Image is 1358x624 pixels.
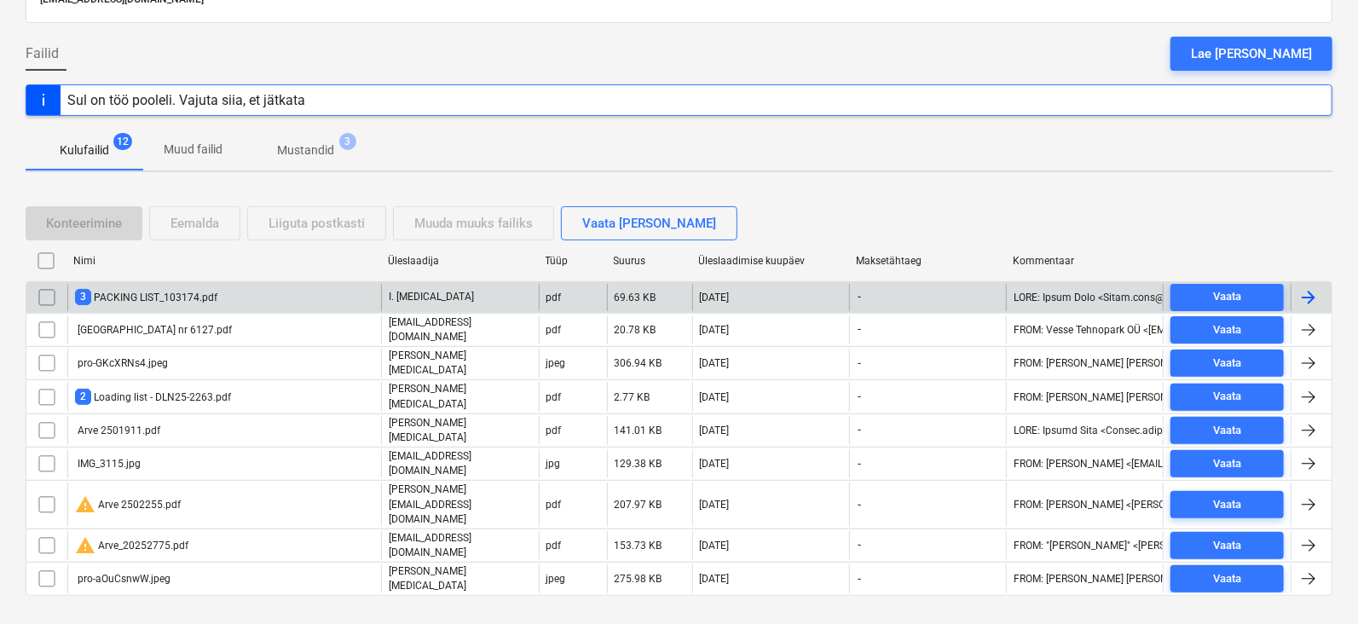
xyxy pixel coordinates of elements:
[164,141,222,159] p: Muud failid
[75,573,170,585] div: pro-aOuCsnwW.jpeg
[700,324,730,336] div: [DATE]
[1170,384,1284,411] button: Vaata
[75,357,168,369] div: pro-GKcXRNs4.jpeg
[389,290,474,304] p: I. [MEDICAL_DATA]
[1170,350,1284,377] button: Vaata
[700,391,730,403] div: [DATE]
[546,540,562,552] div: pdf
[546,324,562,336] div: pdf
[389,564,531,593] p: [PERSON_NAME] [MEDICAL_DATA]
[1170,284,1284,311] button: Vaata
[339,133,356,150] span: 3
[857,290,864,304] span: -
[857,356,864,371] span: -
[582,212,716,234] div: Vaata [PERSON_NAME]
[389,416,531,445] p: [PERSON_NAME] [MEDICAL_DATA]
[1213,536,1241,556] div: Vaata
[75,289,217,305] div: PACKING LIST_103174.pdf
[73,255,374,267] div: Nimi
[615,324,656,336] div: 20.78 KB
[75,494,181,515] div: Arve 2502255.pdf
[857,457,864,471] span: -
[1213,454,1241,474] div: Vaata
[546,458,561,470] div: jpg
[389,482,531,526] p: [PERSON_NAME][EMAIL_ADDRESS][DOMAIN_NAME]
[388,255,532,267] div: Üleslaadija
[389,449,531,478] p: [EMAIL_ADDRESS][DOMAIN_NAME]
[614,255,685,267] div: Suurus
[1170,532,1284,559] button: Vaata
[1170,37,1332,71] button: Lae [PERSON_NAME]
[546,292,562,303] div: pdf
[615,573,662,585] div: 275.98 KB
[75,324,232,336] div: [GEOGRAPHIC_DATA] nr 6127.pdf
[75,289,91,305] span: 3
[1213,421,1241,441] div: Vaata
[1213,387,1241,407] div: Vaata
[615,391,650,403] div: 2.77 KB
[1170,316,1284,344] button: Vaata
[1213,354,1241,373] div: Vaata
[857,538,864,552] span: -
[75,425,160,436] div: Arve 2501911.pdf
[26,43,59,64] span: Failid
[1213,569,1241,589] div: Vaata
[546,391,562,403] div: pdf
[700,292,730,303] div: [DATE]
[389,531,531,560] p: [EMAIL_ADDRESS][DOMAIN_NAME]
[857,322,864,337] span: -
[615,425,662,436] div: 141.01 KB
[615,540,662,552] div: 153.73 KB
[75,458,141,470] div: IMG_3115.jpg
[546,573,566,585] div: jpeg
[389,382,531,411] p: [PERSON_NAME] [MEDICAL_DATA]
[75,389,91,405] span: 2
[700,357,730,369] div: [DATE]
[615,458,662,470] div: 129.38 KB
[615,292,656,303] div: 69.63 KB
[1191,43,1312,65] div: Lae [PERSON_NAME]
[546,499,562,511] div: pdf
[857,423,864,437] span: -
[1170,417,1284,444] button: Vaata
[700,573,730,585] div: [DATE]
[389,315,531,344] p: [EMAIL_ADDRESS][DOMAIN_NAME]
[1170,565,1284,592] button: Vaata
[389,349,531,378] p: [PERSON_NAME] [MEDICAL_DATA]
[75,389,231,405] div: Loading list - DLN25-2263.pdf
[113,133,132,150] span: 12
[700,499,730,511] div: [DATE]
[546,357,566,369] div: jpeg
[615,357,662,369] div: 306.94 KB
[700,425,730,436] div: [DATE]
[75,494,95,515] span: warning
[1213,321,1241,340] div: Vaata
[277,142,334,159] p: Mustandid
[700,540,730,552] div: [DATE]
[75,535,188,556] div: Arve_20252775.pdf
[1213,287,1241,307] div: Vaata
[1213,495,1241,515] div: Vaata
[856,255,1000,267] div: Maksetähtaeg
[60,142,109,159] p: Kulufailid
[1170,491,1284,518] button: Vaata
[857,572,864,586] span: -
[1014,255,1158,267] div: Kommentaar
[546,425,562,436] div: pdf
[546,255,600,267] div: Tüüp
[615,499,662,511] div: 207.97 KB
[67,92,305,108] div: Sul on töö pooleli. Vajuta siia, et jätkata
[75,535,95,556] span: warning
[1170,450,1284,477] button: Vaata
[561,206,737,240] button: Vaata [PERSON_NAME]
[699,255,843,267] div: Üleslaadimise kuupäev
[700,458,730,470] div: [DATE]
[857,390,864,404] span: -
[857,498,864,512] span: -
